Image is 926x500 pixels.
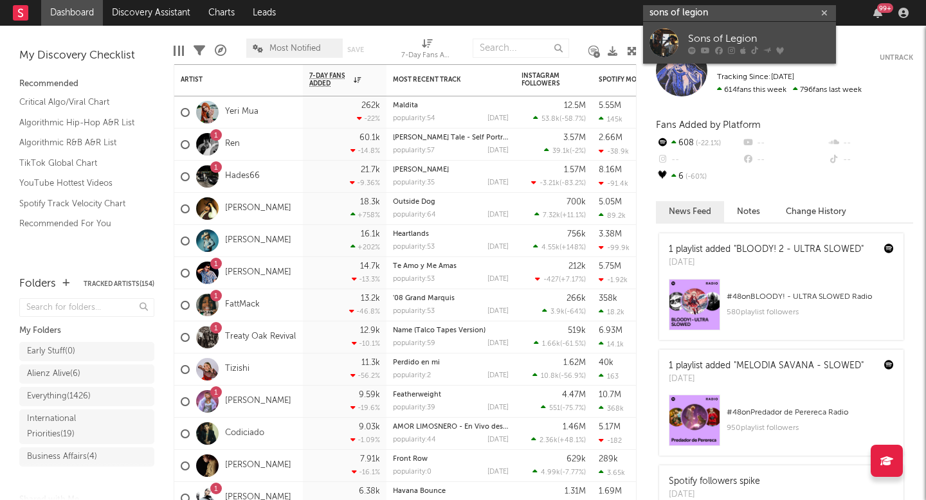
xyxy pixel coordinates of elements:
[599,391,621,399] div: 10.7M
[727,405,894,420] div: # 48 on Predador de Perereca Radio
[19,387,154,406] a: Everything(1426)
[487,308,509,315] div: [DATE]
[734,361,864,370] a: "MELODIA SAVANA - SLOWED"
[534,211,586,219] div: ( )
[533,243,586,251] div: ( )
[19,364,154,384] a: Alienz Alive(6)
[599,436,622,445] div: -182
[19,217,141,231] a: Recommended For You
[393,211,436,219] div: popularity: 64
[599,455,618,463] div: 289k
[487,340,509,347] div: [DATE]
[393,263,457,270] a: Te Amo y Me Amas
[393,102,418,109] a: Maldita
[541,404,586,412] div: ( )
[567,198,586,206] div: 700k
[360,326,380,335] div: 12.9k
[669,256,864,269] div: [DATE]
[487,147,509,154] div: [DATE]
[393,404,435,411] div: popularity: 39
[359,487,380,496] div: 6.38k
[568,326,586,335] div: 519k
[567,294,586,303] div: 266k
[599,423,621,431] div: 5.17M
[393,244,435,251] div: popularity: 53
[19,447,154,467] a: Business Affairs(4)
[599,308,624,316] div: 18.2k
[225,171,260,182] a: Hades66
[522,72,567,87] div: Instagram Followers
[531,436,586,444] div: ( )
[350,147,380,155] div: -14.8 %
[487,179,509,186] div: [DATE]
[873,8,882,18] button: 99+
[225,364,250,375] a: Tizishi
[599,404,624,413] div: 368k
[215,32,226,69] div: A&R Pipeline
[561,180,584,187] span: -83.2 %
[350,404,380,412] div: -19.6 %
[568,262,586,271] div: 212k
[401,32,453,69] div: 7-Day Fans Added (7-Day Fans Added)
[361,294,380,303] div: 13.2k
[599,262,621,271] div: 5.75M
[562,391,586,399] div: 4.47M
[542,341,560,348] span: 1.66k
[194,32,205,69] div: Filters
[473,39,569,58] input: Search...
[393,166,509,174] div: Ja Morant
[393,327,486,334] a: Name (Talco Tapes Version)
[669,359,864,373] div: 1 playlist added
[561,276,584,283] span: +7.17 %
[599,198,622,206] div: 5.05M
[19,276,56,292] div: Folders
[393,391,509,398] div: Featherweight
[562,405,584,412] span: -75.7 %
[27,366,80,382] div: Alienz Alive ( 6 )
[567,230,586,238] div: 756k
[659,279,903,340] a: #48onBLOODY! - ULTRA SLOWED Radio580playlist followers
[359,423,380,431] div: 9.03k
[717,86,862,94] span: 796 fans last week
[393,424,509,431] div: AMOR LIMOSNERO - En Vivo desde Los Ángeles
[487,211,509,219] div: [DATE]
[393,231,509,238] div: Heartlands
[541,373,559,380] span: 10.8k
[541,469,560,476] span: 4.99k
[352,468,380,476] div: -16.1 %
[225,203,291,214] a: [PERSON_NAME]
[350,179,380,187] div: -9.36 %
[656,120,761,130] span: Fans Added by Platform
[393,488,446,495] a: Havana Bounce
[393,102,509,109] div: Maldita
[19,323,154,339] div: My Folders
[393,436,436,443] div: popularity: 44
[27,389,91,404] div: Everything ( 1426 )
[393,134,509,141] div: Vincent's Tale - Self Portrait
[561,116,584,123] span: -58.7 %
[393,340,435,347] div: popularity: 59
[540,437,558,444] span: 2.36k
[599,115,622,123] div: 145k
[269,44,321,53] span: Most Notified
[27,411,118,442] div: International Priorities ( 19 )
[552,148,570,155] span: 39.1k
[543,212,560,219] span: 7.32k
[352,339,380,348] div: -10.1 %
[19,136,141,150] a: Algorithmic R&B A&R List
[487,244,509,251] div: [DATE]
[599,76,695,84] div: Spotify Monthly Listeners
[599,469,625,477] div: 3.65k
[487,115,509,122] div: [DATE]
[361,359,380,367] div: 11.3k
[225,267,291,278] a: [PERSON_NAME]
[393,166,449,174] a: [PERSON_NAME]
[562,469,584,476] span: -7.77 %
[393,327,509,334] div: Name (Talco Tapes Version)
[563,423,586,431] div: 1.46M
[550,308,565,316] span: 3.9k
[393,372,431,379] div: popularity: 2
[393,263,509,270] div: Te Amo y Me Amas
[564,166,586,174] div: 1.57M
[656,168,741,185] div: 6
